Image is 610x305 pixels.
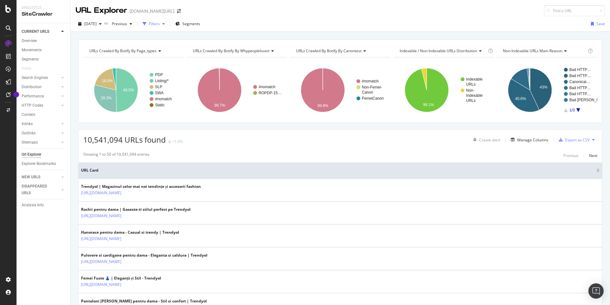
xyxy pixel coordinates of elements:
div: Femei Fuste 👗 | Eleganță și Stil - Trendyol [81,275,161,281]
button: Next [589,152,597,159]
a: [URL][DOMAIN_NAME] [81,281,121,288]
div: Distribution [22,84,42,90]
a: DISAPPEARED URLS [22,183,59,196]
text: FemeiCanon [362,96,384,101]
a: [URL][DOMAIN_NAME] [81,190,121,196]
div: Hanorace pentru dama - Casual si trendy | Trendyol [81,230,179,235]
svg: A chart. [290,62,390,118]
button: Manage Columns [508,136,548,144]
text: Canonical… [569,80,590,84]
text: SLP [155,85,162,89]
text: PDP [155,73,163,77]
text: 99.7% [214,103,225,108]
a: Analysis Info [22,202,66,209]
div: Segments [22,56,39,63]
h4: Non-Indexable URLs Main Reason [502,46,586,56]
div: HTTP Codes [22,102,43,109]
a: Outlinks [22,130,59,137]
text: Bad HTTP… [569,92,591,96]
div: Create alert [479,137,500,143]
h4: Indexable / Non-Indexable URLs Distribution [398,46,487,56]
div: Visits [22,65,31,72]
a: NEW URLS [22,174,59,181]
text: #nomatch [155,97,172,101]
span: Indexable / Non-Indexable URLs distribution [400,48,477,53]
a: Visits [22,65,37,72]
div: Save [596,21,605,26]
span: Segments [182,21,200,26]
a: Inlinks [22,121,59,127]
a: Performance [22,93,59,100]
div: Tooltip anchor [13,92,19,97]
div: Export as CSV [565,137,590,143]
text: Bad HTTP… [569,67,591,72]
text: Bad HTTP… [569,86,591,90]
text: 18.5% [102,79,112,83]
a: Search Engines [22,74,59,81]
input: Find a URL [544,5,605,16]
text: 1/3 [570,108,575,112]
text: URLs [466,98,476,103]
div: Content [22,111,35,118]
svg: A chart. [83,62,183,118]
div: DISAPPEARED URLS [22,183,54,196]
div: Sitemaps [22,139,38,146]
a: Sitemaps [22,139,59,146]
div: URL Explorer [76,5,127,16]
text: Listing/* [155,79,169,83]
div: Open Intercom Messenger [588,283,604,299]
span: URL Card [81,167,595,173]
span: 2025 Sep. 10th [84,21,97,26]
div: A chart. [187,62,286,118]
div: Outlinks [22,130,36,137]
text: ROPDP-15… [259,91,281,95]
div: Movements [22,47,42,53]
div: Search Engines [22,74,48,81]
a: Content [22,111,66,118]
text: SWA [155,91,164,95]
text: 29.3% [101,96,112,100]
div: Next [589,153,597,158]
div: Overview [22,38,37,44]
text: Bad HTTP… [569,74,591,78]
text: Non- [466,88,474,93]
span: URLs Crawled By Botify By page_types [89,48,157,53]
div: Manage Columns [517,137,548,143]
div: [DOMAIN_NAME][URL] [130,8,174,14]
div: Analytics [22,5,65,11]
div: Inlinks [22,121,33,127]
span: Previous [109,21,127,26]
button: Filters [140,19,167,29]
text: Static [155,103,165,107]
a: Url Explorer [22,151,66,158]
div: arrow-right-arrow-left [177,9,181,13]
span: Non-Indexable URLs Main Reason [503,48,562,53]
text: 99.8% [317,103,328,108]
button: Segments [173,19,203,29]
svg: A chart. [497,62,597,118]
span: URLs Crawled By Botify By canontest [296,48,362,53]
text: 49.5% [123,88,134,92]
text: 43% [540,85,547,89]
div: Rochii pentru dama | Gaseste-ti stilul perfect pe Trendyol [81,207,191,212]
text: Canon [362,90,373,95]
span: 10,541,094 URLs found [83,134,166,145]
div: Pantaloni [PERSON_NAME] pentru dama - Stil si confort | Trendyol [81,298,207,304]
text: Non-Femei- [362,85,382,89]
span: vs [104,20,109,26]
button: Previous [109,19,135,29]
div: Trendyol | Magazinul celor mai noi tendințe și accesorii fashion [81,184,201,189]
span: URLs Crawled By Botify By whypeopleloveit [193,48,269,53]
div: A chart. [394,62,494,118]
a: Explorer Bookmarks [22,160,66,167]
div: NEW URLS [22,174,40,181]
button: Create alert [471,135,500,145]
a: [URL][DOMAIN_NAME] [81,259,121,265]
text: Indexable [466,93,483,98]
a: CURRENT URLS [22,28,59,35]
h4: URLs Crawled By Botify By whypeopleloveit [192,46,281,56]
button: [DATE] [76,19,104,29]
